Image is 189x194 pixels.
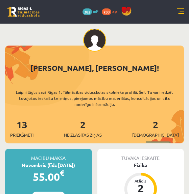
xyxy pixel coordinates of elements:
a: Rīgas 1. Tālmācības vidusskola [7,7,40,17]
span: [DEMOGRAPHIC_DATA] [132,132,179,138]
span: 382 [82,8,92,15]
span: xp [112,8,117,14]
span: Neizlasītās ziņas [64,132,102,138]
span: mP [93,8,98,14]
div: Laipni lūgts savā Rīgas 1. Tālmācības vidusskolas skolnieka profilā. Šeit Tu vari redzēt tuvojošo... [5,89,184,107]
a: 13Priekšmeti [10,118,33,138]
div: Atlicis [131,179,151,183]
div: Mācību maksa [5,149,92,162]
div: Tuvākā ieskaite [97,149,184,162]
div: 2 [131,183,151,194]
div: 55.00 [5,169,92,185]
a: 730 xp [102,8,120,14]
span: 730 [102,8,111,15]
div: [PERSON_NAME], [PERSON_NAME]! [5,62,184,74]
div: Novembris (līdz [DATE]) [5,162,92,169]
a: 2Neizlasītās ziņas [64,118,102,138]
img: Rūta Talle [83,29,106,52]
span: € [60,168,64,178]
span: Priekšmeti [10,132,33,138]
a: 2[DEMOGRAPHIC_DATA] [132,118,179,138]
div: Fizika [97,162,184,169]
